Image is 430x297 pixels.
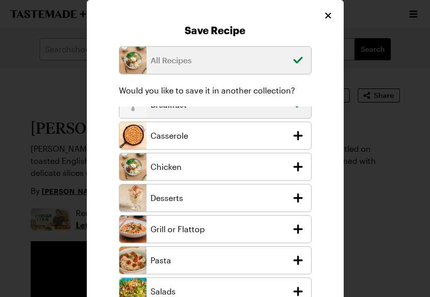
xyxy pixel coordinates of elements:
p: Grill or Flattop [151,223,287,235]
p: Casserole [151,130,287,142]
p: Would you like to save it in another collection? [119,84,312,96]
button: add recipe to Pasta collection [119,246,312,274]
p: Chicken [151,161,287,173]
button: add recipe to Grill or Flattop collection [119,215,312,243]
p: Desserts [151,192,287,204]
button: add recipe to Casserole collection [119,122,312,150]
p: All Recipes [151,54,287,66]
p: Pasta [151,254,287,266]
button: add recipe to Desserts collection [119,184,312,212]
button: add recipe to Chicken collection [119,153,312,181]
h2: Save Recipe [97,24,334,36]
button: Close [323,10,334,21]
